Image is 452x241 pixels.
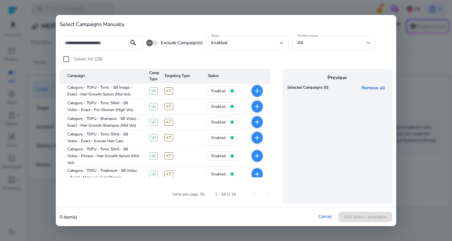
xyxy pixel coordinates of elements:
span: SB [149,87,158,95]
p: 0 item(s) [60,214,77,221]
mat-icon: add [253,87,261,95]
div: 1 – 28 of 28 [215,191,236,197]
mat-header-cell: Campaign [60,69,144,83]
mat-label: Portfolio Name [297,33,318,38]
mat-icon: add [253,152,261,160]
mat-cell: Category - TOFU - Tonic - SB Image - Exact - Hair Growth Serum (Mid Vol) [60,83,144,99]
span: All [297,40,303,46]
span: KT [164,87,173,95]
h4: Select Campaigns Manually [60,21,392,28]
span: SB [149,152,158,159]
span: Exclude Campaign(s) [161,40,203,46]
mat-cell: Category - TOFU - Shampoo - SB Video - Exact - Hair Growth Shampoo (Mid Vol) [60,115,144,130]
mat-icon: add [253,134,261,142]
th: Selected Campaigns (0) [286,83,330,93]
h4: enabled [211,104,226,109]
span: SB [149,171,158,178]
a: Cancel [318,213,332,220]
span: KT [164,152,173,159]
div: Items per page: [172,191,199,197]
span: SB [149,134,158,141]
mat-icon: search [125,39,141,47]
mat-cell: Category - TOFU - Tonic 50ml - SB Video - Exact - For Women (High Vol) [60,99,144,115]
div: 50 [200,191,205,197]
mat-header-cell: Campaign Type [144,69,159,83]
span: SB [149,103,158,110]
mat-icon: add [253,170,261,178]
mat-label: Status [211,33,220,38]
h4: Preview [286,75,389,81]
span: enabled [211,40,227,46]
h4: enabled [211,154,226,158]
h4: enabled [211,172,226,176]
span: Select All (28) [74,56,102,62]
h4: enabled [211,89,226,93]
mat-icon: add [253,118,261,126]
h4: enabled [211,120,226,124]
span: KT [164,171,173,178]
mat-icon: add [253,103,261,110]
mat-header-cell: Status [203,69,243,83]
span: KT [164,134,173,141]
a: Remove all [362,85,387,91]
mat-header-cell: Targeting Type [159,69,203,83]
mat-cell: Category - TOFU - Tonic 50ml - SB Video - Exact - Korean Hair Care [60,130,144,146]
span: SB [149,119,158,126]
mat-cell: Category - TOFU - Tonic 50ml - SB Video - Phrase - Hair Growth Serum (Mid Vol) [60,146,144,167]
span: KT [164,119,173,126]
span: KT [164,103,173,110]
mat-cell: Category - TOFU - Treatment - SB Video - Exact - Hair Loss Conditioner [60,167,144,182]
h4: enabled [211,135,226,140]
